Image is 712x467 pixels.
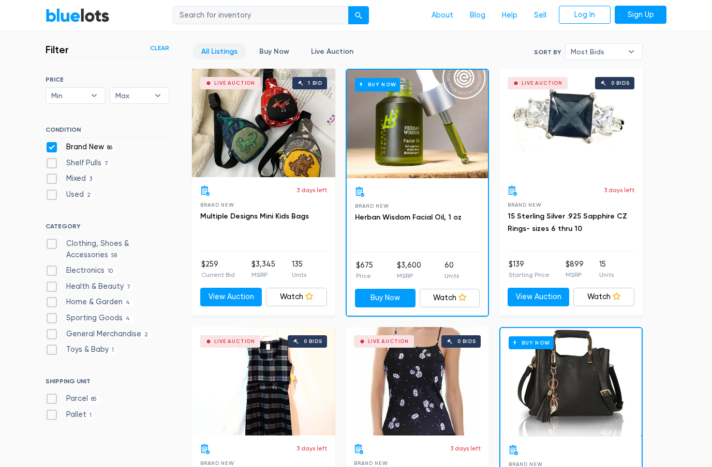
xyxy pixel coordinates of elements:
h6: CATEGORY [46,223,169,234]
p: Units [292,270,306,279]
div: 0 bids [611,81,630,86]
a: Buy Now [500,328,642,437]
a: Watch [573,288,635,306]
li: $899 [566,259,584,279]
span: 4 [123,299,133,307]
span: Brand New [354,460,388,466]
p: 3 days left [296,185,327,195]
a: Sign Up [615,6,666,24]
h6: CONDITION [46,126,169,137]
label: Used [46,189,94,200]
p: MSRP [397,271,421,281]
h6: SHIPPING UNIT [46,378,169,389]
div: Live Auction [214,81,255,86]
span: 58 [108,252,121,260]
a: Watch [266,288,328,306]
span: 2 [84,191,94,199]
span: 7 [101,160,112,168]
h6: Buy Now [355,78,400,91]
p: 3 days left [604,185,634,195]
a: All Listings [192,43,246,59]
p: Current Bid [201,270,235,279]
span: 3 [86,176,96,184]
a: Buy Now [347,70,488,178]
p: 3 days left [450,444,481,453]
a: Live Auction 0 bids [499,69,643,177]
a: View Auction [200,288,262,306]
div: 0 bids [457,339,476,344]
a: 15 Sterling Silver .925 Sapphire CZ Rings- sizes 6 thru 10 [508,212,627,233]
label: Mixed [46,173,96,184]
a: About [423,6,462,25]
label: Home & Garden [46,297,133,308]
span: Brand New [508,202,541,208]
a: Sell [526,6,555,25]
a: Clear [150,43,169,53]
input: Search for inventory [173,6,349,25]
span: Brand New [200,460,234,466]
li: $3,600 [397,260,421,281]
span: Brand New [200,202,234,208]
span: 2 [141,331,152,339]
label: Sporting Goods [46,313,133,324]
label: Brand New [46,142,116,153]
li: $3,345 [251,259,275,279]
p: MSRP [251,270,275,279]
label: Sort By [534,48,561,57]
span: 1 [86,411,95,419]
p: MSRP [566,270,584,279]
span: 1 [109,347,117,355]
label: Parcel [46,393,100,404]
h6: PRICE [46,76,169,83]
span: 85 [88,396,100,404]
a: Buy Now [355,289,416,307]
h6: Buy Now [509,336,554,349]
div: 0 bids [304,339,322,344]
a: Watch [420,289,480,307]
a: Live Auction [302,43,362,59]
a: Live Auction 0 bids [346,327,489,435]
a: Live Auction 0 bids [192,327,335,435]
div: Live Auction [214,339,255,344]
span: Brand New [355,203,389,209]
h3: Filter [46,43,69,56]
li: $259 [201,259,235,279]
label: Toys & Baby [46,344,117,355]
a: View Auction [508,288,569,306]
p: Price [356,271,373,281]
label: Electronics [46,265,116,276]
a: Help [494,6,526,25]
a: Blog [462,6,494,25]
p: Units [444,271,459,281]
li: 15 [599,259,614,279]
p: 3 days left [296,444,327,453]
li: $675 [356,260,373,281]
p: Units [599,270,614,279]
span: 4 [123,315,133,323]
label: General Merchandise [46,329,152,340]
a: Herban Wisdom Facial Oil, 1 oz [355,213,462,222]
div: Live Auction [522,81,562,86]
a: Log In [559,6,611,24]
li: 60 [444,260,459,281]
div: Live Auction [368,339,409,344]
div: 1 bid [308,81,322,86]
a: Live Auction 1 bid [192,69,335,177]
span: 86 [104,144,116,152]
span: 7 [124,283,134,291]
a: Buy Now [250,43,298,59]
a: Multiple Designs Mini Kids Bags [200,212,309,221]
label: Shelf Pulls [46,158,112,169]
label: Health & Beauty [46,281,134,292]
span: 10 [105,267,116,275]
span: Brand New [509,461,542,467]
li: 135 [292,259,306,279]
label: Clothing, Shoes & Accessories [46,238,169,260]
li: $139 [509,259,550,279]
p: Starting Price [509,270,550,279]
label: Pallet [46,409,95,421]
a: BlueLots [46,8,110,23]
